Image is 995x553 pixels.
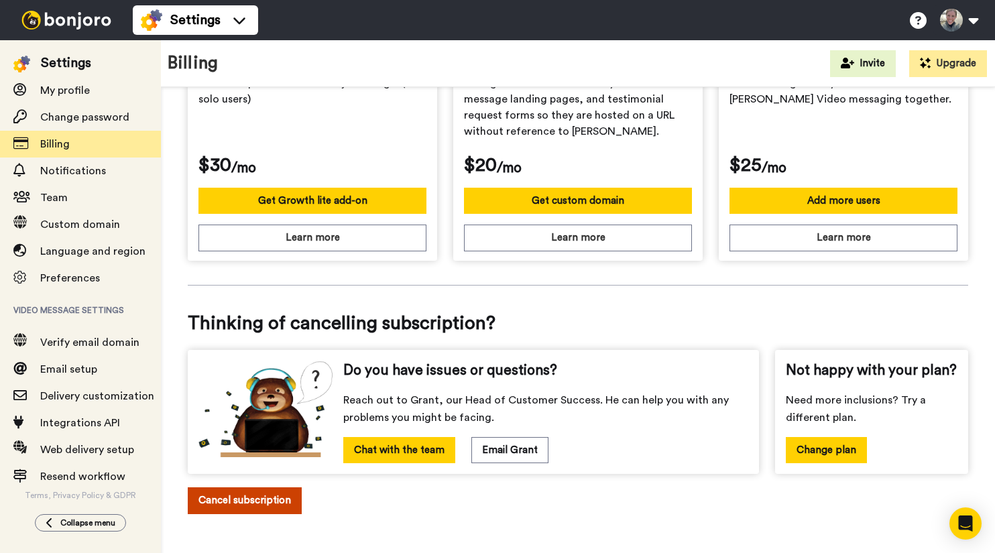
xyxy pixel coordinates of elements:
button: Add more users [729,188,957,214]
span: Preferences [40,273,100,284]
span: Change password [40,112,129,123]
span: Need more inclusions? Try a different plan. [786,391,957,426]
div: Settings [41,54,91,72]
a: Cancel subscription [188,487,968,534]
span: /mo [231,158,256,178]
span: Integrations API [40,418,120,428]
span: Not happy with your plan? [786,361,957,381]
span: $20 [464,151,497,178]
button: Cancel subscription [188,487,302,513]
img: bj-logo-header-white.svg [16,11,117,29]
span: Billing [40,139,70,149]
span: Get Roll-ups and remove Bonjoro badge. (For solo users) [198,75,426,142]
span: Delivery customization [40,391,154,402]
span: /mo [497,158,522,178]
span: Change the domain name of your video message landing pages, and testimonial request forms so they... [464,75,692,142]
span: /mo [762,158,786,178]
span: Web delivery setup [40,444,134,455]
span: $25 [729,151,762,178]
img: cs-bear.png [198,361,333,457]
span: Resend workflow [40,471,125,482]
button: Learn more [198,225,426,251]
button: Get custom domain [464,188,692,214]
span: $30 [198,151,231,178]
span: Settings [170,11,221,29]
button: Chat with the team [343,437,455,463]
button: Collapse menu [35,514,126,532]
span: Notifications [40,166,106,176]
img: settings-colored.svg [141,9,162,31]
span: Invite colleagues to your team to use [PERSON_NAME] Video messaging together. [729,75,957,142]
h1: Billing [168,54,218,73]
button: Change plan [786,437,867,463]
div: Open Intercom Messenger [949,507,982,540]
span: My profile [40,85,90,96]
span: Language and region [40,246,145,257]
button: Learn more [464,225,692,251]
span: Team [40,192,68,203]
span: Email setup [40,364,97,375]
span: Verify email domain [40,337,139,348]
span: Thinking of cancelling subscription? [188,310,968,336]
span: Custom domain [40,219,120,230]
img: settings-colored.svg [13,56,30,72]
button: Email Grant [471,437,548,463]
span: Do you have issues or questions? [343,361,557,381]
button: Learn more [729,225,957,251]
span: Reach out to Grant, our Head of Customer Success. He can help you with any problems you might be ... [343,391,749,426]
span: Collapse menu [60,517,115,528]
button: Get Growth lite add-on [198,188,426,214]
button: Invite [830,50,896,77]
button: Upgrade [909,50,987,77]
